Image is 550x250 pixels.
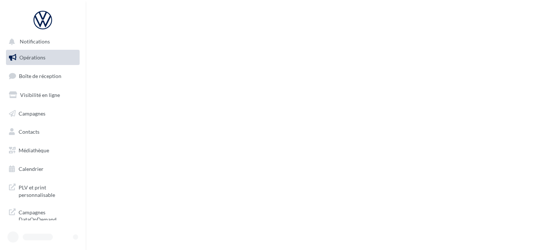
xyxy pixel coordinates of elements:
a: Visibilité en ligne [4,87,81,103]
span: Visibilité en ligne [20,92,60,98]
span: Médiathèque [19,147,49,153]
a: Boîte de réception [4,68,81,84]
a: Calendrier [4,161,81,177]
span: PLV et print personnalisable [19,182,77,198]
a: Contacts [4,124,81,140]
a: PLV et print personnalisable [4,179,81,201]
a: Opérations [4,50,81,65]
span: Calendrier [19,166,44,172]
span: Campagnes DataOnDemand [19,207,77,223]
span: Notifications [20,39,50,45]
a: Médiathèque [4,143,81,158]
span: Campagnes [19,110,45,116]
a: Campagnes DataOnDemand [4,204,81,226]
span: Contacts [19,129,39,135]
span: Opérations [19,54,45,61]
a: Campagnes [4,106,81,121]
span: Boîte de réception [19,73,61,79]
